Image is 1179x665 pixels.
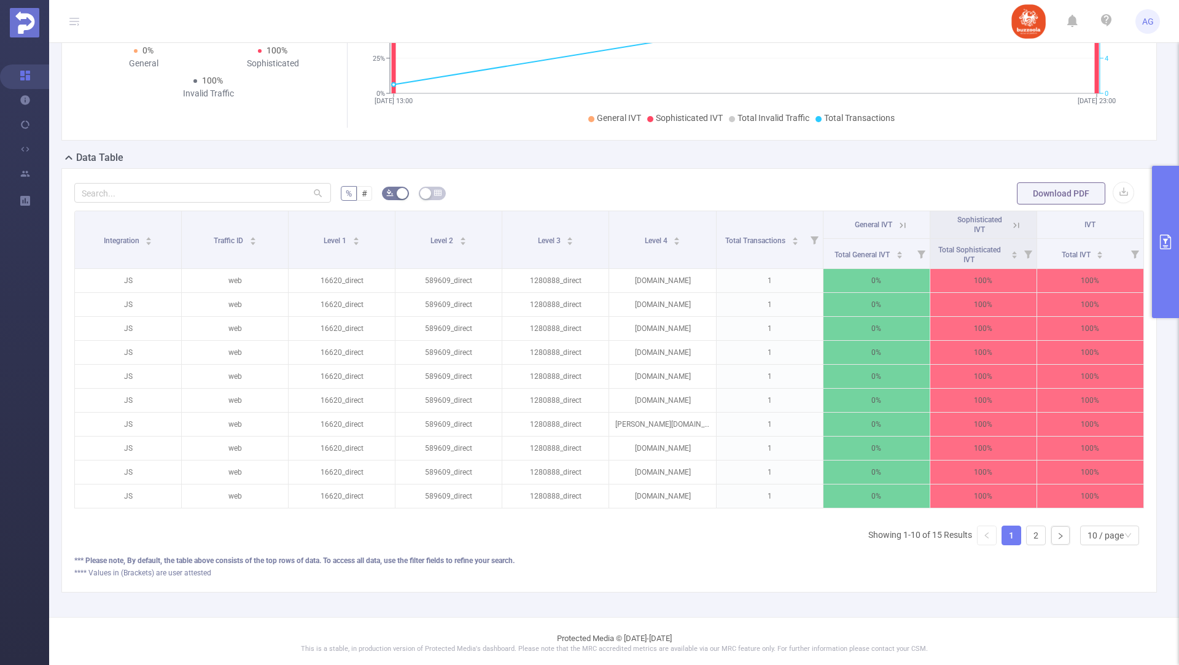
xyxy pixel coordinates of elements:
p: 589609_direct [395,293,502,316]
p: [DOMAIN_NAME] [609,317,715,340]
p: 100% [1037,293,1143,316]
span: % [346,189,352,198]
p: web [182,389,288,412]
span: AG [1142,9,1154,34]
p: 100% [930,341,1037,364]
p: This is a stable, in production version of Protected Media's dashboard. Please note that the MRC ... [80,644,1148,655]
p: 1 [717,484,823,508]
i: icon: caret-down [460,240,467,244]
p: JS [75,293,181,316]
p: JS [75,484,181,508]
p: JS [75,365,181,388]
span: Integration [104,236,141,245]
i: icon: down [1124,532,1132,540]
i: Filter menu [1126,239,1143,268]
p: [DOMAIN_NAME] [609,269,715,292]
span: IVT [1084,220,1095,229]
div: Sort [145,235,152,243]
p: web [182,484,288,508]
i: icon: caret-up [674,235,680,239]
p: 1 [717,461,823,484]
div: 10 / page [1088,526,1124,545]
p: 1280888_direct [502,269,609,292]
p: 100% [1037,269,1143,292]
p: 100% [1037,341,1143,364]
p: 1 [717,293,823,316]
p: 16620_direct [289,413,395,436]
p: 1 [717,317,823,340]
p: 0% [823,365,930,388]
div: Sort [896,249,903,257]
p: JS [75,437,181,460]
p: 1 [717,437,823,460]
i: icon: left [983,532,990,539]
h2: Data Table [76,150,123,165]
p: 0% [823,389,930,412]
i: icon: caret-down [146,240,152,244]
p: web [182,365,288,388]
li: Next Page [1051,526,1070,545]
p: 1280888_direct [502,484,609,508]
button: Download PDF [1017,182,1105,204]
span: Level 3 [538,236,562,245]
p: 0% [823,461,930,484]
i: icon: caret-down [674,240,680,244]
p: 1 [717,413,823,436]
tspan: [DATE] 13:00 [375,97,413,105]
li: 2 [1026,526,1046,545]
li: 1 [1002,526,1021,545]
span: 100% [202,76,223,85]
p: JS [75,461,181,484]
p: 16620_direct [289,341,395,364]
div: Sort [459,235,467,243]
p: 0% [823,413,930,436]
li: Showing 1-10 of 15 Results [868,526,972,545]
span: 0% [142,45,154,55]
tspan: 0% [376,90,385,98]
p: JS [75,341,181,364]
p: 589609_direct [395,461,502,484]
div: Sort [1096,249,1103,257]
p: 100% [930,413,1037,436]
span: Total Transactions [725,236,787,245]
div: Sort [566,235,574,243]
i: icon: right [1057,532,1064,540]
i: icon: caret-down [353,240,360,244]
p: 100% [1037,365,1143,388]
div: Sort [1011,249,1018,257]
p: 0% [823,341,930,364]
p: 100% [930,437,1037,460]
i: Filter menu [1019,239,1037,268]
p: web [182,317,288,340]
i: icon: caret-down [896,254,903,257]
i: icon: caret-up [460,235,467,239]
i: icon: caret-up [896,249,903,253]
p: 100% [930,365,1037,388]
p: 16620_direct [289,317,395,340]
p: 1280888_direct [502,389,609,412]
p: 0% [823,317,930,340]
input: Search... [74,183,331,203]
span: Level 4 [645,236,669,245]
span: Level 1 [324,236,348,245]
p: [DOMAIN_NAME] [609,293,715,316]
p: [DOMAIN_NAME] [609,484,715,508]
i: icon: caret-up [1097,249,1103,253]
i: icon: caret-down [792,240,798,244]
p: 16620_direct [289,484,395,508]
p: [DOMAIN_NAME] [609,389,715,412]
p: 100% [930,484,1037,508]
div: Sophisticated [208,57,337,70]
tspan: 25% [373,55,385,63]
p: web [182,269,288,292]
p: 100% [930,293,1037,316]
p: 1280888_direct [502,293,609,316]
p: 589609_direct [395,269,502,292]
p: 589609_direct [395,437,502,460]
div: Sort [249,235,257,243]
div: *** Please note, By default, the table above consists of the top rows of data. To access all data... [74,555,1144,566]
p: 1280888_direct [502,317,609,340]
p: 1280888_direct [502,413,609,436]
p: 589609_direct [395,341,502,364]
i: Filter menu [806,211,823,268]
